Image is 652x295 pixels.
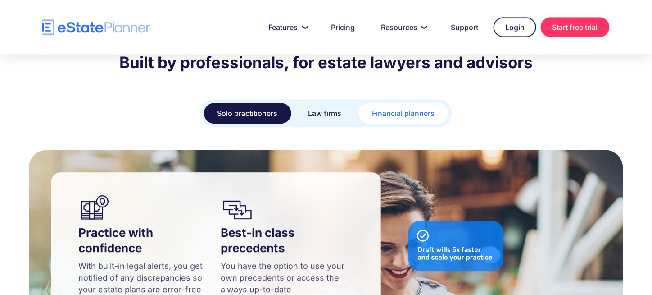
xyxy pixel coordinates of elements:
h2: Built by professionals, for estate lawyers and advisors [42,52,610,72]
img: an estate lawyer confident while drafting wills for their clients [78,195,191,221]
a: Start free trial [541,17,610,37]
a: Support [440,18,489,36]
a: Resources [370,18,435,36]
a: Login [494,17,536,37]
img: icon of estate templates [221,195,333,221]
div: Solo practitioners [217,107,278,120]
h4: Best-in class precedents [221,225,354,256]
div: Financial planners [372,107,435,120]
a: Features [258,18,316,36]
a: Pricing [320,18,366,36]
h4: Practice with confidence [78,225,212,256]
div: Law firms [308,107,342,120]
a: home [42,19,150,35]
